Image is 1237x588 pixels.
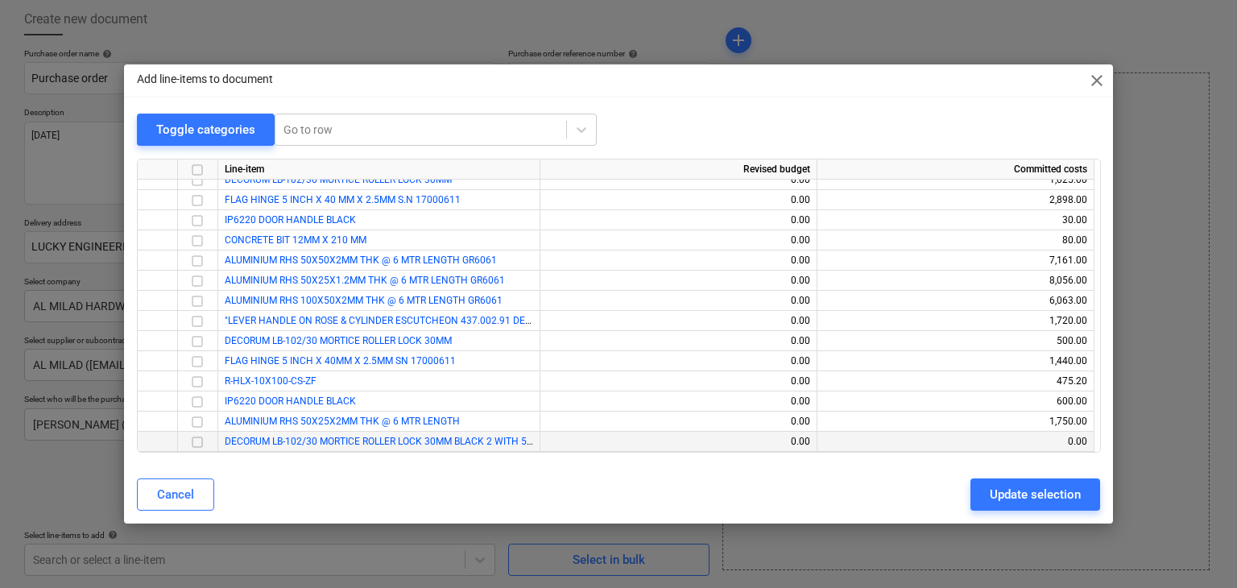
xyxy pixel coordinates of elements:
[824,432,1087,452] div: 0.00
[824,311,1087,331] div: 1,720.00
[225,375,316,387] a: R-HLX-10X100-CS-ZF
[547,271,810,291] div: 0.00
[824,251,1087,271] div: 7,161.00
[990,484,1081,505] div: Update selection
[156,119,255,140] div: Toggle categories
[225,436,595,447] a: DECORUM LB-102/30 MORTICE ROLLER LOCK 30MM BLACK 2 WITH 54MM CYLINDER
[547,412,810,432] div: 0.00
[547,251,810,271] div: 0.00
[547,210,810,230] div: 0.00
[225,174,452,185] a: DECORUM LB-102/30 MORTICE ROLLER LOCK 30MM
[547,331,810,351] div: 0.00
[824,371,1087,391] div: 475.20
[824,230,1087,251] div: 80.00
[225,295,503,306] a: ALUMINIUM RHS 100X50X2MM THK @ 6 MTR LENGTH GR6061
[547,391,810,412] div: 0.00
[225,315,643,326] a: "LEVER HANDLE ON ROSE & CYLINDER ESCUTCHEON 437.002.91 DEVON BRNAD FINISH : MSN"
[547,311,810,331] div: 0.00
[225,395,356,407] a: IP6220 DOOR HANDLE BLACK
[137,114,275,146] button: Toggle categories
[1156,511,1237,588] iframe: Chat Widget
[824,412,1087,432] div: 1,750.00
[547,230,810,251] div: 0.00
[824,391,1087,412] div: 600.00
[824,170,1087,190] div: 1,025.00
[137,478,214,511] button: Cancel
[225,234,366,246] a: CONCRETE BIT 12MM X 210 MM
[547,170,810,190] div: 0.00
[225,355,456,366] a: FLAG HINGE 5 INCH X 40MM X 2.5MM SN 17000611
[225,194,461,205] a: FLAG HINGE 5 INCH X 40 MM X 2.5MM S.N 17000611
[817,159,1094,180] div: Committed costs
[1087,71,1107,90] span: close
[225,255,497,266] a: ALUMINIUM RHS 50X50X2MM THK @ 6 MTR LENGTH GR6061
[547,432,810,452] div: 0.00
[225,214,356,226] a: IP6220 DOOR HANDLE BLACK
[225,416,460,427] a: ALUMINIUM RHS 50X25X2MM THK @ 6 MTR LENGTH
[137,71,273,88] p: Add line-items to document
[157,484,194,505] div: Cancel
[218,159,540,180] div: Line-item
[824,190,1087,210] div: 2,898.00
[540,159,817,180] div: Revised budget
[824,351,1087,371] div: 1,440.00
[824,210,1087,230] div: 30.00
[225,275,505,286] a: ALUMINIUM RHS 50X25X1.2MM THK @ 6 MTR LENGTH GR6061
[547,371,810,391] div: 0.00
[824,291,1087,311] div: 6,063.00
[970,478,1100,511] button: Update selection
[547,190,810,210] div: 0.00
[824,271,1087,291] div: 8,056.00
[547,351,810,371] div: 0.00
[547,291,810,311] div: 0.00
[824,331,1087,351] div: 500.00
[225,335,452,346] a: DECORUM LB-102/30 MORTICE ROLLER LOCK 30MM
